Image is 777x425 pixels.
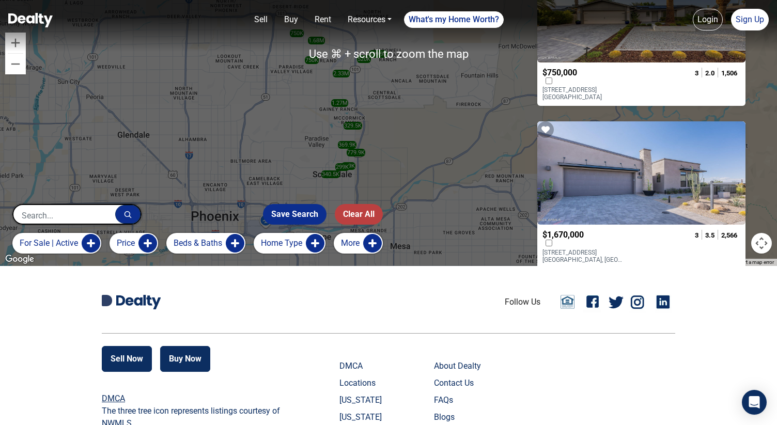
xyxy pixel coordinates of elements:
a: Sign Up [731,9,769,30]
a: [US_STATE] [339,410,391,425]
a: Twitter [609,292,624,312]
span: 2,566 [721,231,737,239]
span: $1,670,000 [542,230,584,240]
span: 1,506 [721,69,737,77]
button: for sale | active [12,233,101,254]
button: Zoom out [5,54,26,74]
a: Rent [310,9,335,30]
img: Dealty D [102,295,112,306]
div: 259K [341,162,355,170]
div: 750K [305,56,319,64]
a: Contact Us [434,375,485,391]
div: 2.33M [333,70,350,77]
div: 520K [357,55,371,63]
button: Map camera controls [751,233,772,254]
iframe: BigID CMP Widget [5,394,36,425]
a: Linkedin [655,292,675,312]
p: [STREET_ADDRESS] [GEOGRAPHIC_DATA] [542,86,626,101]
button: More [334,233,383,254]
a: DMCA [102,393,125,403]
span: 3.5 [705,231,714,239]
span: 3 [695,231,698,239]
div: Open Intercom Messenger [742,390,767,415]
div: 779.9K [347,149,365,156]
img: Dealty - Buy, Sell & Rent Homes [8,13,53,27]
a: Buy [280,9,302,30]
a: DMCA [339,358,391,374]
label: Compare [542,77,555,84]
span: $750,000 [542,68,577,77]
li: Follow Us [505,296,540,308]
button: Home Type [254,233,325,254]
div: 329.5K [344,122,362,130]
div: 699.9K [369,50,387,58]
button: Beds & Baths [166,233,245,254]
a: About Dealty [434,358,485,374]
button: Price [110,233,158,254]
button: Clear All [335,204,383,225]
label: Compare [542,240,555,246]
button: Sell Now [102,346,152,372]
a: Instagram [629,292,649,312]
div: 1.27M [331,99,348,107]
p: [STREET_ADDRESS] [GEOGRAPHIC_DATA], [GEOGRAPHIC_DATA] 85255 [542,249,626,263]
a: What's my Home Worth? [404,11,504,28]
a: FAQs [434,392,485,408]
a: Blogs [434,410,485,425]
div: 369.9K [338,141,356,149]
div: 299K [335,163,349,171]
a: Sell [250,9,272,30]
a: Login [693,9,723,30]
div: 340.5K [321,170,340,178]
button: Buy Now [160,346,210,372]
span: 2.0 [705,69,714,77]
a: Locations [339,375,391,391]
input: Search... [13,205,115,226]
img: Dealty [116,295,161,309]
a: Resources [344,9,396,30]
a: Facebook [583,292,603,312]
span: 3 [695,69,698,77]
a: [US_STATE] [339,392,391,408]
button: Save Search [263,204,327,225]
a: Email [557,294,578,310]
